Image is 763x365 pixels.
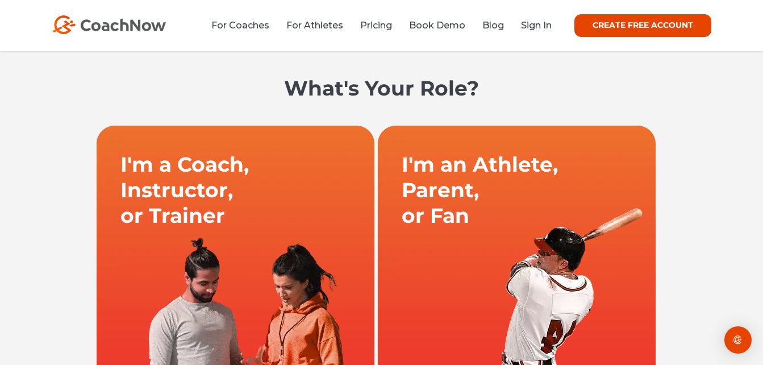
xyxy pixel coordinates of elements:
a: CREATE FREE ACCOUNT [574,14,711,37]
a: Pricing [360,20,392,31]
a: Sign In [521,20,552,31]
a: For Coaches [211,20,269,31]
div: Open Intercom Messenger [724,326,752,354]
a: For Athletes [286,20,343,31]
img: CoachNow Logo [52,15,166,34]
a: Blog [482,20,504,31]
a: Book Demo [409,20,465,31]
